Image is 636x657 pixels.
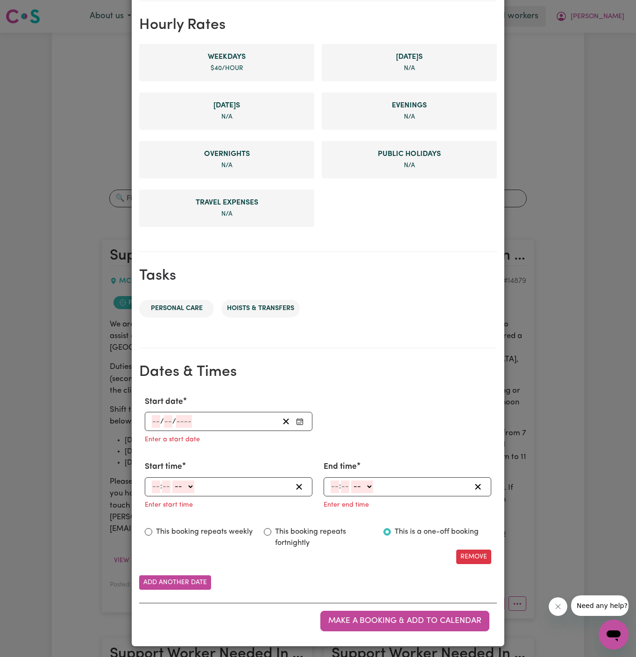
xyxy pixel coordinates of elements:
[328,617,481,625] span: Make a booking & add to calendar
[404,65,415,71] span: not specified
[139,16,497,34] h2: Hourly Rates
[571,595,629,616] iframe: Message from company
[293,415,306,428] button: Enter Start date
[329,100,489,111] span: Evening rate
[139,363,497,381] h2: Dates & Times
[147,197,307,208] span: Travel Expense rate
[456,550,491,564] button: Remove this date/time
[404,114,415,120] span: not specified
[324,461,357,473] label: End time
[176,415,192,428] input: ----
[341,480,349,493] input: --
[331,480,339,493] input: --
[160,417,164,426] span: /
[139,267,497,285] h2: Tasks
[147,148,307,160] span: Overnight rate
[145,435,200,445] p: Enter a start date
[152,415,160,428] input: --
[145,461,182,473] label: Start time
[221,211,233,217] span: not specified
[320,611,489,631] button: Make a booking & add to calendar
[147,51,307,63] span: Weekday rate
[139,575,211,590] button: Add another date
[145,396,183,408] label: Start date
[172,417,176,426] span: /
[139,300,214,318] li: Personal care
[339,482,341,491] span: :
[162,480,170,493] input: --
[395,526,479,537] label: This is a one-off booking
[221,300,300,318] li: Hoists & transfers
[145,500,193,510] p: Enter start time
[147,100,307,111] span: Sunday rate
[549,597,567,616] iframe: Close message
[156,526,253,537] label: This booking repeats weekly
[275,526,372,549] label: This booking repeats fortnightly
[324,500,369,510] p: Enter end time
[404,162,415,169] span: not specified
[599,620,629,650] iframe: Button to launch messaging window
[211,65,243,71] span: $ 40 /hour
[221,162,233,169] span: not specified
[279,415,293,428] button: Clear Start date
[152,480,160,493] input: --
[164,415,172,428] input: --
[329,148,489,160] span: Public Holiday rate
[221,114,233,120] span: not specified
[160,482,162,491] span: :
[329,51,489,63] span: Saturday rate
